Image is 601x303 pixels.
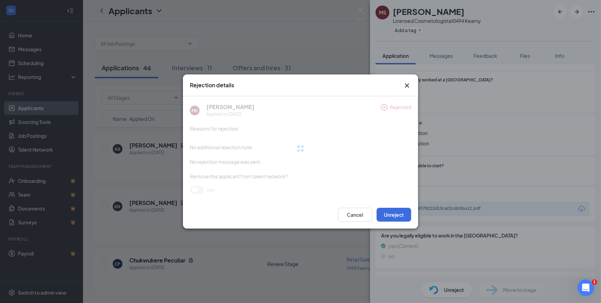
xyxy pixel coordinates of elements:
[377,208,411,222] button: Unreject
[190,81,234,89] h3: Rejection details
[403,81,411,90] svg: Cross
[338,208,372,222] button: Cancel
[592,279,597,285] span: 1
[403,81,411,90] button: Close
[577,279,594,296] iframe: Intercom live chat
